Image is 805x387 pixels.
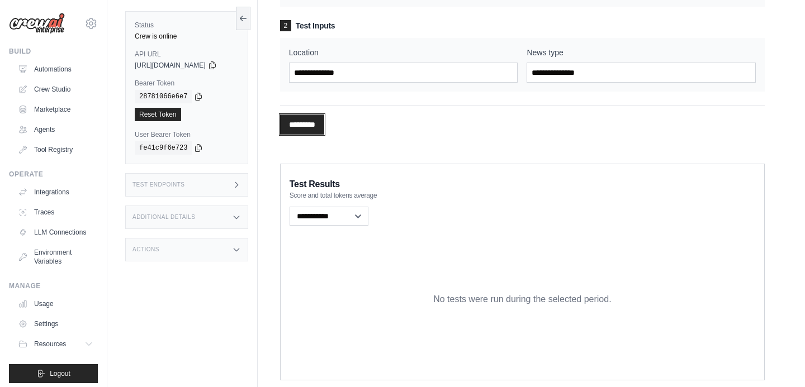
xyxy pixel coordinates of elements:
[13,223,98,241] a: LLM Connections
[13,80,98,98] a: Crew Studio
[9,170,98,179] div: Operate
[132,246,159,253] h3: Actions
[34,340,66,348] span: Resources
[135,90,192,103] code: 28781066e6e7
[13,121,98,138] a: Agents
[135,50,239,59] label: API URL
[135,130,239,139] label: User Bearer Token
[13,315,98,333] a: Settings
[290,191,377,200] span: Score and total tokens average
[527,47,756,58] label: News type
[9,364,98,383] button: Logout
[433,293,611,306] p: No tests were run during the selected period.
[13,183,98,201] a: Integrations
[135,108,181,121] a: Reset Token
[280,20,765,31] h3: Test Inputs
[135,141,192,155] code: fe41c9f6e723
[135,79,239,88] label: Bearer Token
[13,141,98,159] a: Tool Registry
[9,13,65,34] img: Logo
[289,47,518,58] label: Location
[135,32,239,41] div: Crew is online
[135,21,239,30] label: Status
[13,60,98,78] a: Automations
[9,47,98,56] div: Build
[135,61,206,70] span: [URL][DOMAIN_NAME]
[290,178,340,191] span: Test Results
[9,281,98,290] div: Manage
[13,295,98,313] a: Usage
[132,181,185,188] h3: Test Endpoints
[13,203,98,221] a: Traces
[13,101,98,118] a: Marketplace
[132,214,195,221] h3: Additional Details
[13,243,98,270] a: Environment Variables
[50,369,70,378] span: Logout
[13,335,98,353] button: Resources
[280,20,291,31] span: 2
